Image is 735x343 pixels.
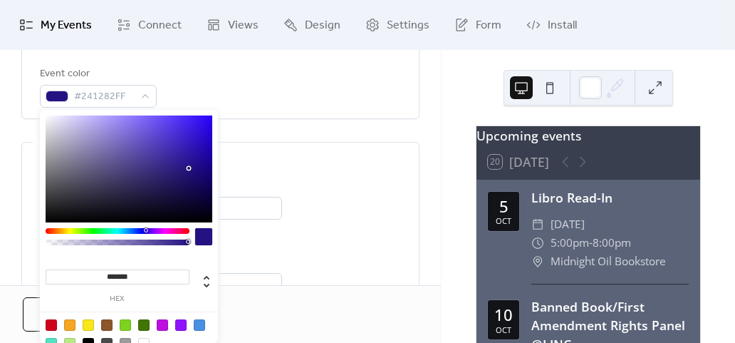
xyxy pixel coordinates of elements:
[64,319,75,331] div: #F5A623
[23,297,116,332] button: Cancel
[476,17,501,34] span: Form
[499,198,509,214] div: 5
[101,319,113,331] div: #8B572A
[46,319,57,331] div: #D0021B
[74,88,134,106] span: #241282FF
[589,234,593,252] span: -
[40,66,154,83] div: Event color
[175,319,187,331] div: #9013FE
[444,6,512,44] a: Form
[531,215,544,234] div: ​
[305,17,340,34] span: Design
[531,188,689,207] div: Libro Read-In
[228,17,259,34] span: Views
[551,252,666,271] span: Midnight Oil Bookstore
[355,6,440,44] a: Settings
[548,17,577,34] span: Install
[106,6,192,44] a: Connect
[46,295,189,303] label: hex
[138,319,150,331] div: #417505
[387,17,429,34] span: Settings
[9,6,103,44] a: My Events
[516,6,588,44] a: Install
[196,6,269,44] a: Views
[531,234,544,252] div: ​
[494,307,513,322] div: 10
[83,319,94,331] div: #F8E71C
[120,319,131,331] div: #7ED321
[138,17,182,34] span: Connect
[157,319,168,331] div: #BD10E0
[41,17,92,34] span: My Events
[496,217,511,225] div: Oct
[273,6,351,44] a: Design
[531,252,544,271] div: ​
[593,234,631,252] span: 8:00pm
[496,326,511,334] div: Oct
[551,234,589,252] span: 5:00pm
[476,126,700,145] div: Upcoming events
[551,215,585,234] span: [DATE]
[194,319,205,331] div: #4A90E2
